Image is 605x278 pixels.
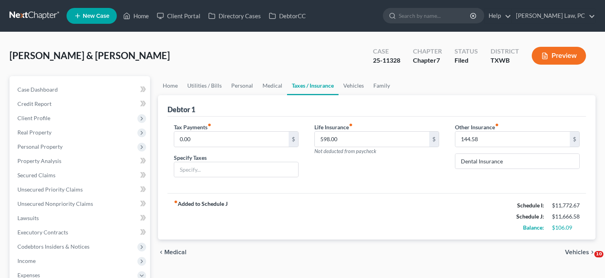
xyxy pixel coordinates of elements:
[373,56,400,65] div: 25-11328
[289,132,298,147] div: $
[207,123,211,127] i: fiber_manual_record
[570,132,579,147] div: $
[516,213,544,220] strong: Schedule J:
[314,148,376,154] span: Not deducted from paycheck
[11,154,150,168] a: Property Analysis
[578,251,597,270] iframe: Intercom live chat
[11,197,150,211] a: Unsecured Nonpriority Claims
[17,129,51,136] span: Real Property
[11,211,150,225] a: Lawsuits
[17,200,93,207] span: Unsecured Nonpriority Claims
[565,249,595,255] button: Vehicles chevron_right
[399,8,471,23] input: Search by name...
[315,132,429,147] input: --
[174,200,178,204] i: fiber_manual_record
[17,115,50,121] span: Client Profile
[565,249,589,255] span: Vehicles
[17,186,83,193] span: Unsecured Priority Claims
[429,132,439,147] div: $
[455,56,478,65] div: Filed
[589,249,595,255] i: chevron_right
[455,132,570,147] input: --
[158,249,164,255] i: chevron_left
[153,9,204,23] a: Client Portal
[174,132,289,147] input: --
[265,9,310,23] a: DebtorCC
[204,9,265,23] a: Directory Cases
[455,154,579,169] input: Specify...
[532,47,586,65] button: Preview
[17,100,51,107] span: Credit Report
[523,224,544,231] strong: Balance:
[174,153,207,162] label: Specify Taxes
[495,123,499,127] i: fiber_manual_record
[594,251,603,257] span: 10
[349,123,353,127] i: fiber_manual_record
[314,123,353,131] label: Life Insurance
[413,47,442,56] div: Chapter
[226,76,258,95] a: Personal
[17,229,68,236] span: Executory Contracts
[17,86,58,93] span: Case Dashboard
[369,76,395,95] a: Family
[17,257,36,264] span: Income
[455,123,499,131] label: Other Insurance
[158,249,186,255] button: chevron_left Medical
[455,47,478,56] div: Status
[552,201,580,209] div: $11,772.67
[83,13,109,19] span: New Case
[17,243,89,250] span: Codebtors Insiders & Notices
[517,202,544,209] strong: Schedule I:
[17,172,55,178] span: Secured Claims
[339,76,369,95] a: Vehicles
[512,9,595,23] a: [PERSON_NAME] Law, PC
[119,9,153,23] a: Home
[11,225,150,240] a: Executory Contracts
[11,182,150,197] a: Unsecured Priority Claims
[413,56,442,65] div: Chapter
[552,224,580,232] div: $106.09
[287,76,339,95] a: Taxes / Insurance
[552,213,580,220] div: $11,666.58
[158,76,183,95] a: Home
[174,200,228,233] strong: Added to Schedule J
[17,215,39,221] span: Lawsuits
[491,56,519,65] div: TXWB
[174,162,298,177] input: Specify...
[491,47,519,56] div: District
[174,123,211,131] label: Tax Payments
[17,157,61,164] span: Property Analysis
[167,105,195,114] div: Debtor 1
[10,50,170,61] span: [PERSON_NAME] & [PERSON_NAME]
[373,47,400,56] div: Case
[485,9,511,23] a: Help
[11,82,150,97] a: Case Dashboard
[164,249,186,255] span: Medical
[11,168,150,182] a: Secured Claims
[17,143,63,150] span: Personal Property
[11,97,150,111] a: Credit Report
[183,76,226,95] a: Utilities / Bills
[436,56,440,64] span: 7
[258,76,287,95] a: Medical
